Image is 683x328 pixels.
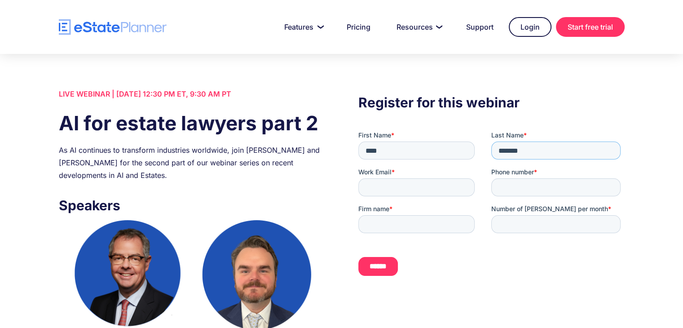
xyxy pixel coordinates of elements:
[386,18,451,36] a: Resources
[59,88,325,100] div: LIVE WEBINAR | [DATE] 12:30 PM ET, 9:30 AM PT
[59,144,325,182] div: As AI continues to transform industries worldwide, join [PERSON_NAME] and [PERSON_NAME] for the s...
[59,19,167,35] a: home
[455,18,504,36] a: Support
[358,92,624,113] h3: Register for this webinar
[556,17,625,37] a: Start free trial
[358,131,624,284] iframe: Form 0
[336,18,381,36] a: Pricing
[59,195,325,216] h3: Speakers
[509,17,551,37] a: Login
[273,18,331,36] a: Features
[59,109,325,137] h1: AI for estate lawyers part 2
